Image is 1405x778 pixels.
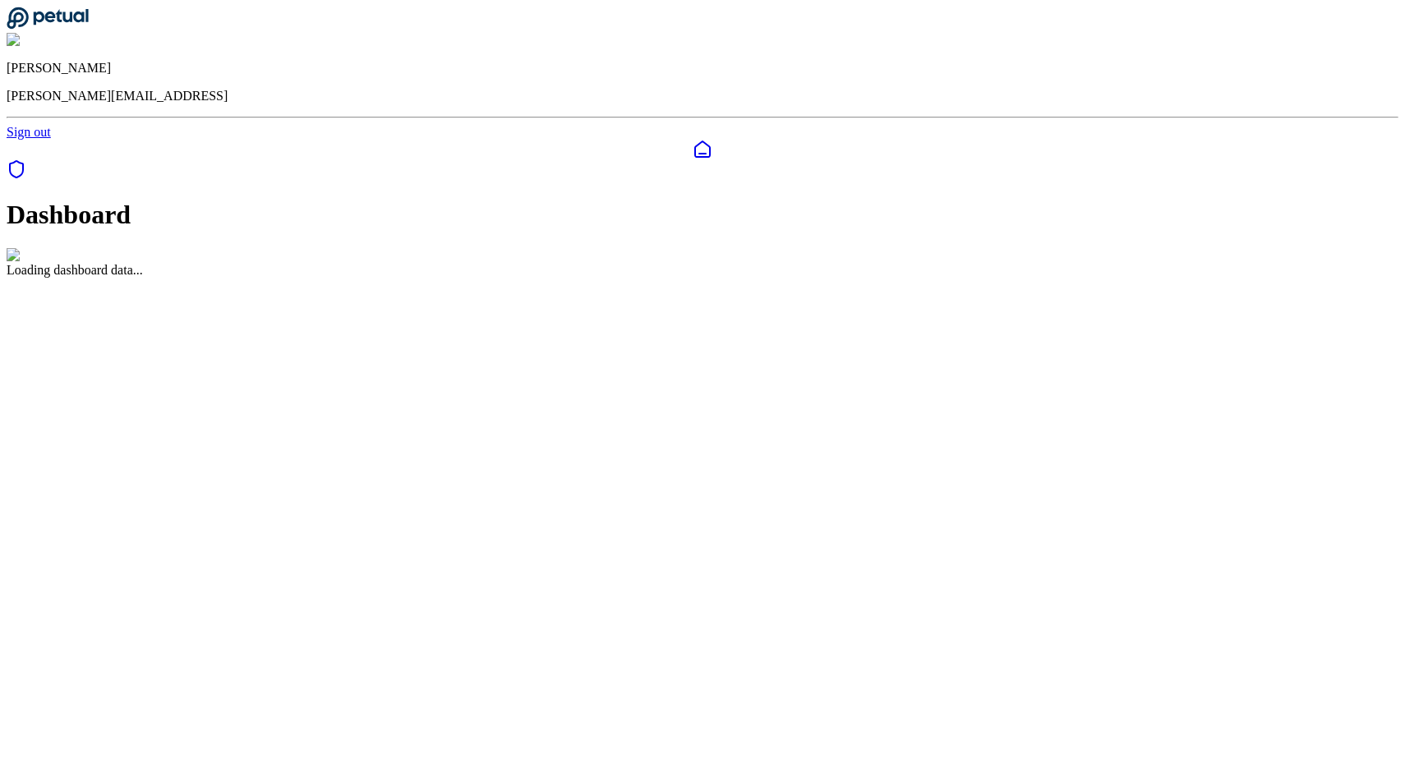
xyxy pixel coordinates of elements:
[7,263,1398,278] div: Loading dashboard data...
[7,140,1398,159] a: Dashboard
[7,125,51,139] a: Sign out
[7,61,1398,76] p: [PERSON_NAME]
[7,248,48,263] img: Logo
[7,18,89,32] a: Go to Dashboard
[7,200,1398,230] h1: Dashboard
[7,89,1398,104] p: [PERSON_NAME][EMAIL_ADDRESS]
[7,33,77,48] img: Andrew Li
[7,159,1398,182] a: SOC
